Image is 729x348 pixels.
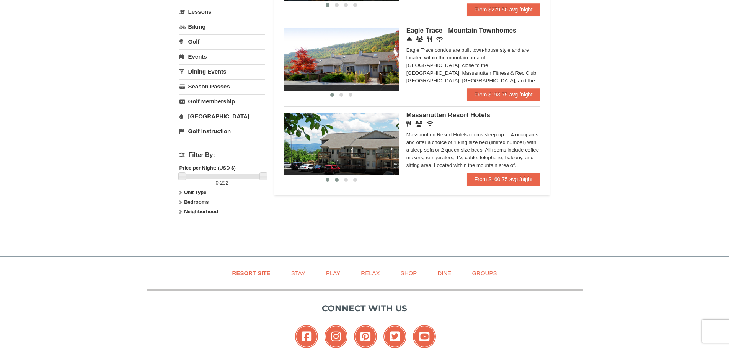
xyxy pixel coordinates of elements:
i: Wireless Internet (free) [426,121,434,127]
a: Relax [351,265,389,282]
span: Massanutten Resort Hotels [406,111,490,119]
a: Groups [462,265,506,282]
a: Golf Membership [179,94,265,108]
strong: Neighborhood [184,209,218,214]
i: Restaurant [427,36,432,42]
label: - [179,179,265,187]
a: [GEOGRAPHIC_DATA] [179,109,265,123]
a: From $160.75 avg /night [467,173,540,185]
strong: Price per Night: (USD $) [179,165,236,171]
a: From $193.75 avg /night [467,88,540,101]
i: Wireless Internet (free) [436,36,443,42]
a: Events [179,49,265,64]
a: Resort Site [223,265,280,282]
i: Restaurant [406,121,411,127]
i: Conference Facilities [416,36,423,42]
strong: Unit Type [184,190,206,195]
a: Lessons [179,5,265,19]
a: Play [316,265,350,282]
i: Concierge Desk [406,36,412,42]
strong: Bedrooms [184,199,209,205]
span: 292 [220,180,228,186]
span: 0 [216,180,219,186]
p: Connect with us [147,302,583,315]
i: Banquet Facilities [415,121,422,127]
a: Biking [179,20,265,34]
div: Eagle Trace condos are built town-house style and are located within the mountain area of [GEOGRA... [406,46,540,85]
a: Golf [179,34,265,49]
a: Golf Instruction [179,124,265,138]
a: Dining Events [179,64,265,78]
a: Shop [391,265,427,282]
a: Stay [282,265,315,282]
a: Season Passes [179,79,265,93]
span: Eagle Trace - Mountain Townhomes [406,27,517,34]
a: Dine [428,265,461,282]
a: From $279.50 avg /night [467,3,540,16]
h4: Filter By: [179,152,265,158]
div: Massanutten Resort Hotels rooms sleep up to 4 occupants and offer a choice of 1 king size bed (li... [406,131,540,169]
